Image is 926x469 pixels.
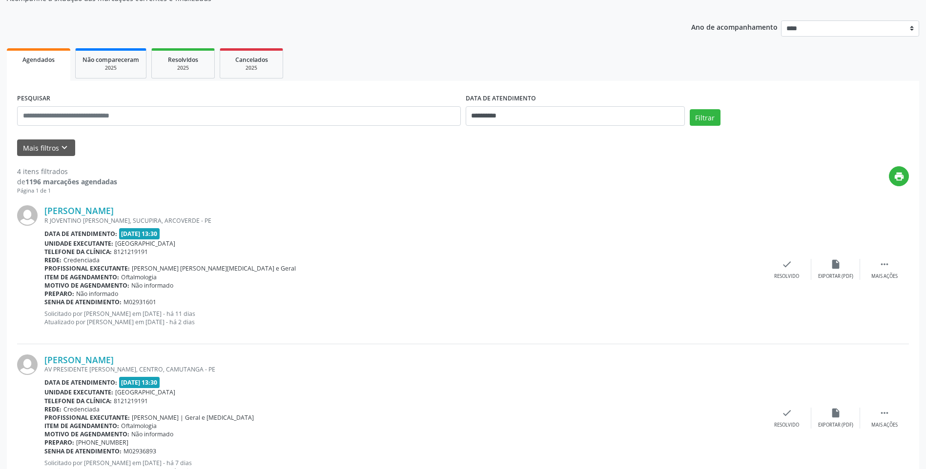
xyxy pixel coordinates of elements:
[17,166,117,176] div: 4 itens filtrados
[131,430,173,438] span: Não informado
[123,447,156,455] span: M02936893
[782,408,792,418] i: check
[44,230,117,238] b: Data de atendimento:
[63,256,100,264] span: Credenciada
[22,56,55,64] span: Agendados
[17,205,38,226] img: img
[17,91,50,106] label: PESQUISAR
[466,91,536,106] label: DATA DE ATENDIMENTO
[44,298,122,306] b: Senha de atendimento:
[44,281,129,290] b: Motivo de agendamento:
[44,378,117,387] b: Data de atendimento:
[871,422,898,429] div: Mais ações
[830,259,841,270] i: insert_drive_file
[131,281,173,290] span: Não informado
[774,422,799,429] div: Resolvido
[132,413,254,422] span: [PERSON_NAME] | Geral e [MEDICAL_DATA]
[44,216,762,225] div: R JOVENTINO [PERSON_NAME], SUCUPIRA, ARCOVERDE - PE
[44,256,62,264] b: Rede:
[227,64,276,72] div: 2025
[121,422,157,430] span: Oftalmologia
[119,377,160,388] span: [DATE] 13:30
[115,388,175,396] span: [GEOGRAPHIC_DATA]
[159,64,207,72] div: 2025
[871,273,898,280] div: Mais ações
[114,397,148,405] span: 8121219191
[818,422,853,429] div: Exportar (PDF)
[44,354,114,365] a: [PERSON_NAME]
[17,354,38,375] img: img
[879,259,890,270] i: 
[25,177,117,186] strong: 1196 marcações agendadas
[44,447,122,455] b: Senha de atendimento:
[114,248,148,256] span: 8121219191
[44,365,762,373] div: AV PRESIDENTE [PERSON_NAME], CENTRO, CAMUTANGA - PE
[63,405,100,413] span: Credenciada
[44,430,129,438] b: Motivo de agendamento:
[168,56,198,64] span: Resolvidos
[774,273,799,280] div: Resolvido
[76,290,118,298] span: Não informado
[82,64,139,72] div: 2025
[818,273,853,280] div: Exportar (PDF)
[44,205,114,216] a: [PERSON_NAME]
[82,56,139,64] span: Não compareceram
[44,248,112,256] b: Telefone da clínica:
[889,166,909,186] button: print
[690,109,720,126] button: Filtrar
[44,405,62,413] b: Rede:
[691,20,778,33] p: Ano de acompanhamento
[782,259,792,270] i: check
[44,264,130,273] b: Profissional executante:
[17,187,117,195] div: Página 1 de 1
[76,438,128,447] span: [PHONE_NUMBER]
[115,239,175,248] span: [GEOGRAPHIC_DATA]
[44,290,74,298] b: Preparo:
[44,239,113,248] b: Unidade executante:
[894,171,905,182] i: print
[44,310,762,326] p: Solicitado por [PERSON_NAME] em [DATE] - há 11 dias Atualizado por [PERSON_NAME] em [DATE] - há 2...
[235,56,268,64] span: Cancelados
[44,388,113,396] b: Unidade executante:
[17,176,117,187] div: de
[119,228,160,239] span: [DATE] 13:30
[44,438,74,447] b: Preparo:
[59,142,70,153] i: keyboard_arrow_down
[44,397,112,405] b: Telefone da clínica:
[123,298,156,306] span: M02931601
[830,408,841,418] i: insert_drive_file
[121,273,157,281] span: Oftalmologia
[44,413,130,422] b: Profissional executante:
[44,273,119,281] b: Item de agendamento:
[44,422,119,430] b: Item de agendamento:
[17,139,75,156] button: Mais filtroskeyboard_arrow_down
[132,264,296,273] span: [PERSON_NAME] [PERSON_NAME][MEDICAL_DATA] e Geral
[879,408,890,418] i: 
